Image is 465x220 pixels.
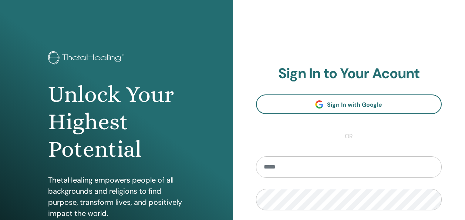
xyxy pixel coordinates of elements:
a: Sign In with Google [256,94,442,114]
span: or [341,132,357,141]
h1: Unlock Your Highest Potential [48,81,185,163]
h2: Sign In to Your Acount [256,65,442,82]
p: ThetaHealing empowers people of all backgrounds and religions to find purpose, transform lives, a... [48,174,185,219]
span: Sign In with Google [327,101,382,109]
